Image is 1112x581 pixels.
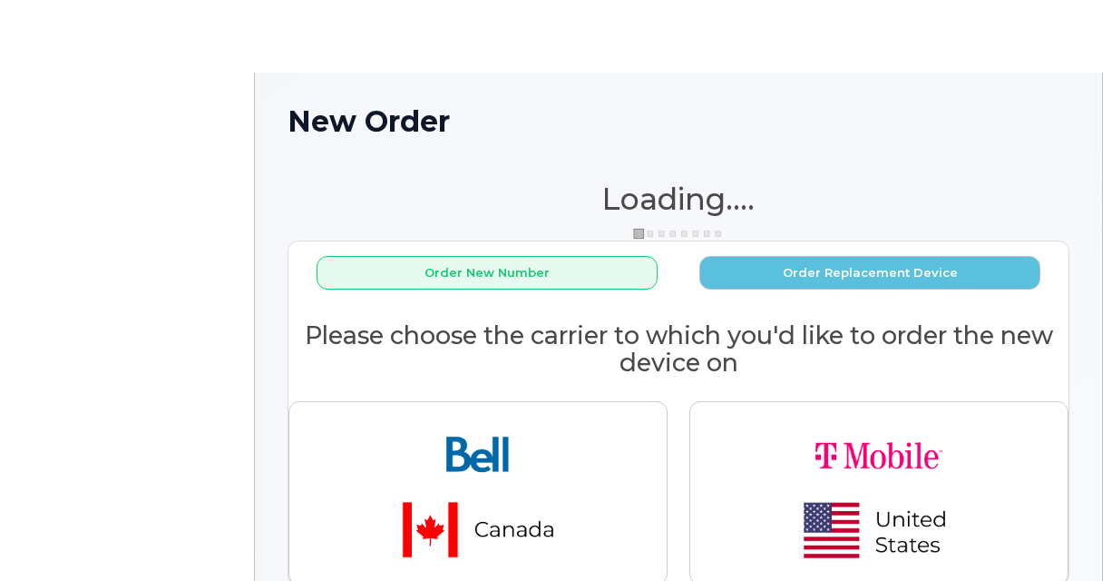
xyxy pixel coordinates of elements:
[351,417,605,569] img: bell-18aeeabaf521bd2b78f928a02ee3b89e57356879d39bd386a17a7cccf8069aed.png
[317,256,658,290] button: Order New Number
[288,105,1069,137] h1: New Order
[288,322,1068,376] h2: Please choose the carrier to which you'd like to order the new device on
[752,417,1006,569] img: t-mobile-78392d334a420d5b7f0e63d4fa81f6287a21d394dc80d677554bb55bbab1186f.png
[633,227,724,241] img: ajax-loader-3a6953c30dc77f0bf724df975f13086db4f4c1262e45940f03d1251963f1bf2e.gif
[699,256,1040,290] button: Order Replacement Device
[288,182,1069,215] h1: Loading....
